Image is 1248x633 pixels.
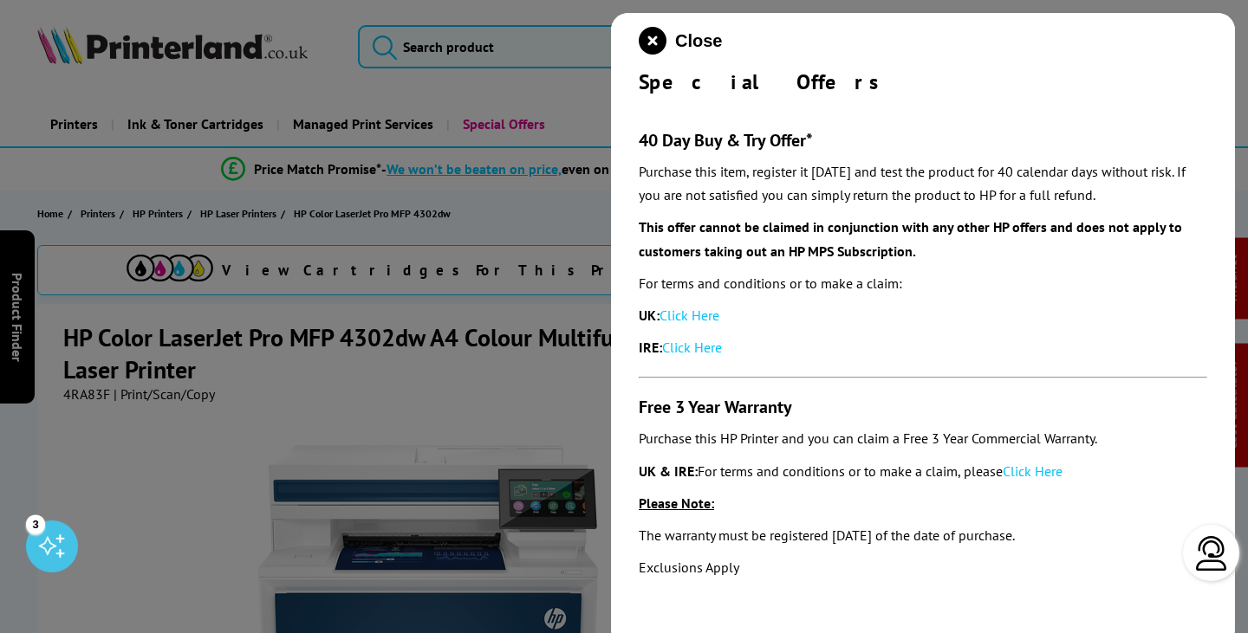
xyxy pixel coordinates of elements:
[639,218,1182,259] strong: This offer cannot be claimed in conjunction with any other HP offers and does not apply to custom...
[639,462,698,480] strong: UK & IRE:
[639,494,714,512] strong: Please Note:
[639,160,1207,207] p: Purchase this item, register it [DATE] and test the product for 40 calendar days without risk. If...
[639,559,739,576] em: Exclusions Apply
[639,307,660,324] strong: UK:
[639,272,1207,295] p: For terms and conditions or to make a claim:
[1194,536,1229,571] img: user-headset-light.svg
[675,31,722,51] span: Close
[639,68,1207,95] div: Special Offers
[639,427,1207,450] p: Purchase this HP Printer and you can claim a Free 3 Year Commercial Warranty.
[26,514,45,533] div: 3
[660,307,719,324] a: Click Here
[662,339,722,356] a: Click Here
[639,526,1015,544] em: The warranty must be registered [DATE] of the date of purchase.
[639,396,1207,418] h3: Free 3 Year Warranty
[1003,462,1063,480] a: Click Here
[639,129,1207,152] h3: 40 Day Buy & Try Offer*
[639,27,722,55] button: close modal
[639,460,1207,483] p: For terms and conditions or to make a claim, please
[639,339,662,356] strong: IRE:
